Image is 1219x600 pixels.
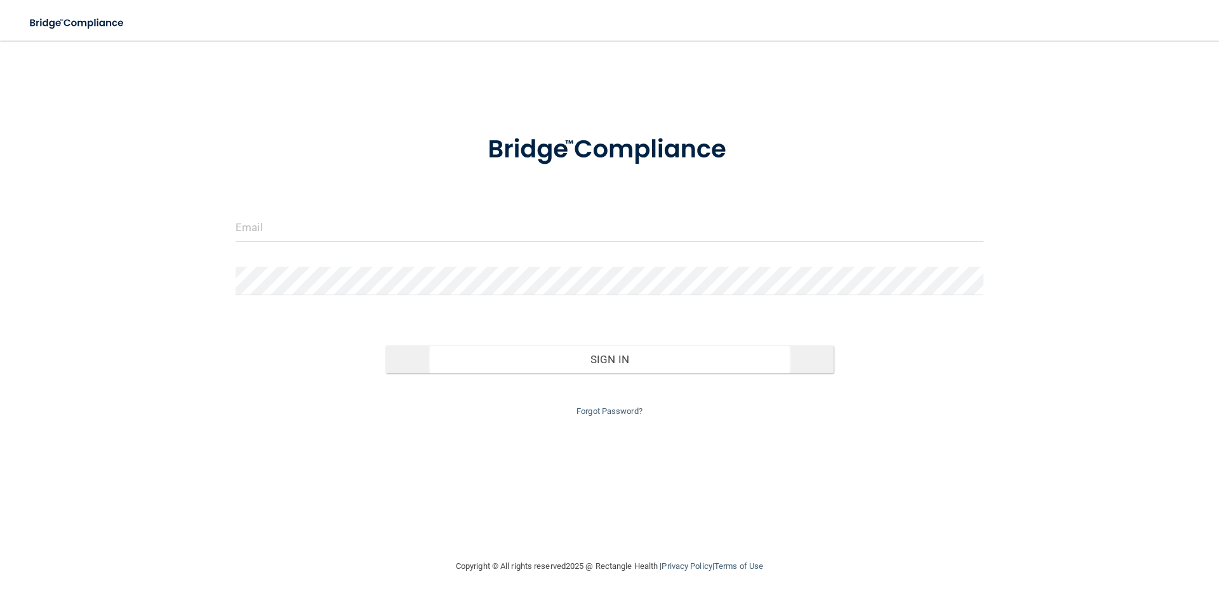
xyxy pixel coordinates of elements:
[19,10,136,36] img: bridge_compliance_login_screen.278c3ca4.svg
[662,561,712,571] a: Privacy Policy
[385,345,834,373] button: Sign In
[714,561,763,571] a: Terms of Use
[378,546,841,587] div: Copyright © All rights reserved 2025 @ Rectangle Health | |
[576,406,643,416] a: Forgot Password?
[236,213,983,242] input: Email
[462,117,757,183] img: bridge_compliance_login_screen.278c3ca4.svg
